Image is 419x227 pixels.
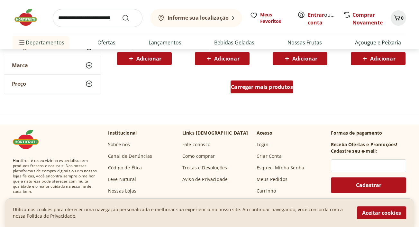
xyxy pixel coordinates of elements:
a: Leve Natural [108,176,136,183]
b: Informe sua localização [168,14,229,21]
button: Aceitar cookies [357,206,406,219]
button: Cadastrar [331,177,406,193]
a: Meus Favoritos [250,12,290,24]
a: Nossas Frutas [287,39,322,46]
p: Links [DEMOGRAPHIC_DATA] [182,130,248,136]
button: Preço [4,75,101,93]
span: 0 [401,15,404,21]
span: Cadastrar [356,183,381,188]
a: Nossas Lojas [108,188,136,194]
h3: Receba Ofertas e Promoções! [331,141,397,148]
a: Ofertas [97,39,115,46]
span: Categoria [12,44,37,50]
a: Como comprar [182,153,215,159]
span: ou [308,11,336,26]
h3: Cadastre seu e-mail: [331,148,377,154]
a: Aviso de Privacidade [182,176,228,183]
button: Adicionar [117,52,172,65]
a: Sobre nós [108,141,130,148]
span: Carregar mais produtos [231,84,293,90]
span: Adicionar [136,56,161,61]
span: Marca [12,62,28,69]
a: Bebidas Geladas [214,39,254,46]
button: Submit Search [122,14,137,22]
a: Login [257,141,269,148]
span: Adicionar [292,56,317,61]
p: Utilizamos cookies para oferecer uma navegação personalizada e melhorar sua experiencia no nosso ... [13,206,349,219]
span: Adicionar [370,56,395,61]
a: Carregar mais produtos [231,80,293,96]
a: Código de Ética [108,165,142,171]
button: Menu [18,35,26,50]
img: Hortifruti [13,8,45,27]
a: Trocas e Devoluções [182,165,227,171]
input: search [53,9,142,27]
a: Esqueci Minha Senha [257,165,304,171]
a: Meus Pedidos [257,176,287,183]
button: Carrinho [391,10,406,26]
p: Formas de pagamento [331,130,406,136]
a: Canal de Denúncias [108,153,152,159]
a: Lançamentos [149,39,181,46]
span: Adicionar [214,56,239,61]
a: Açougue e Peixaria [355,39,401,46]
a: Entrar [308,11,324,18]
span: Preço [12,80,26,87]
span: Meus Favoritos [260,12,290,24]
img: Hortifruti [13,130,45,149]
span: Departamentos [18,35,64,50]
button: Adicionar [195,52,250,65]
span: Hortifruti é o seu vizinho especialista em produtos frescos e naturais. Nas nossas plataformas de... [13,158,98,194]
button: Marca [4,56,101,74]
p: Acesso [257,130,272,136]
a: Criar conta [308,11,343,26]
button: Adicionar [273,52,327,65]
a: Carrinho [257,188,276,194]
a: Fale conosco [182,141,210,148]
button: Informe sua localização [150,9,242,27]
p: Institucional [108,130,137,136]
a: Criar Conta [257,153,282,159]
button: Adicionar [351,52,405,65]
a: Comprar Novamente [352,11,383,26]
